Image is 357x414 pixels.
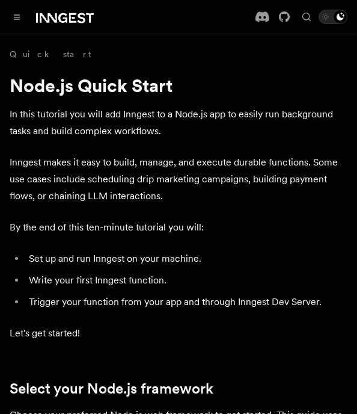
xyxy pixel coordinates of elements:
h1: Node.js Quick Start [10,75,347,96]
li: Write your first Inngest function. [25,272,347,289]
p: Let's get started! [10,325,347,342]
button: Find something... [299,10,314,24]
p: Inngest makes it easy to build, manage, and execute durable functions. Some use cases include sch... [10,154,347,205]
p: In this tutorial you will add Inngest to a Node.js app to easily run background tasks and build c... [10,106,347,140]
p: By the end of this ten-minute tutorial you will: [10,219,347,236]
li: Set up and run Inngest on your machine. [25,250,347,267]
a: Quick start [10,48,91,60]
button: Toggle dark mode [319,10,347,24]
a: Select your Node.js framework [10,380,213,397]
li: Trigger your function from your app and through Inngest Dev Server. [25,294,347,310]
button: Toggle navigation [10,10,24,24]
